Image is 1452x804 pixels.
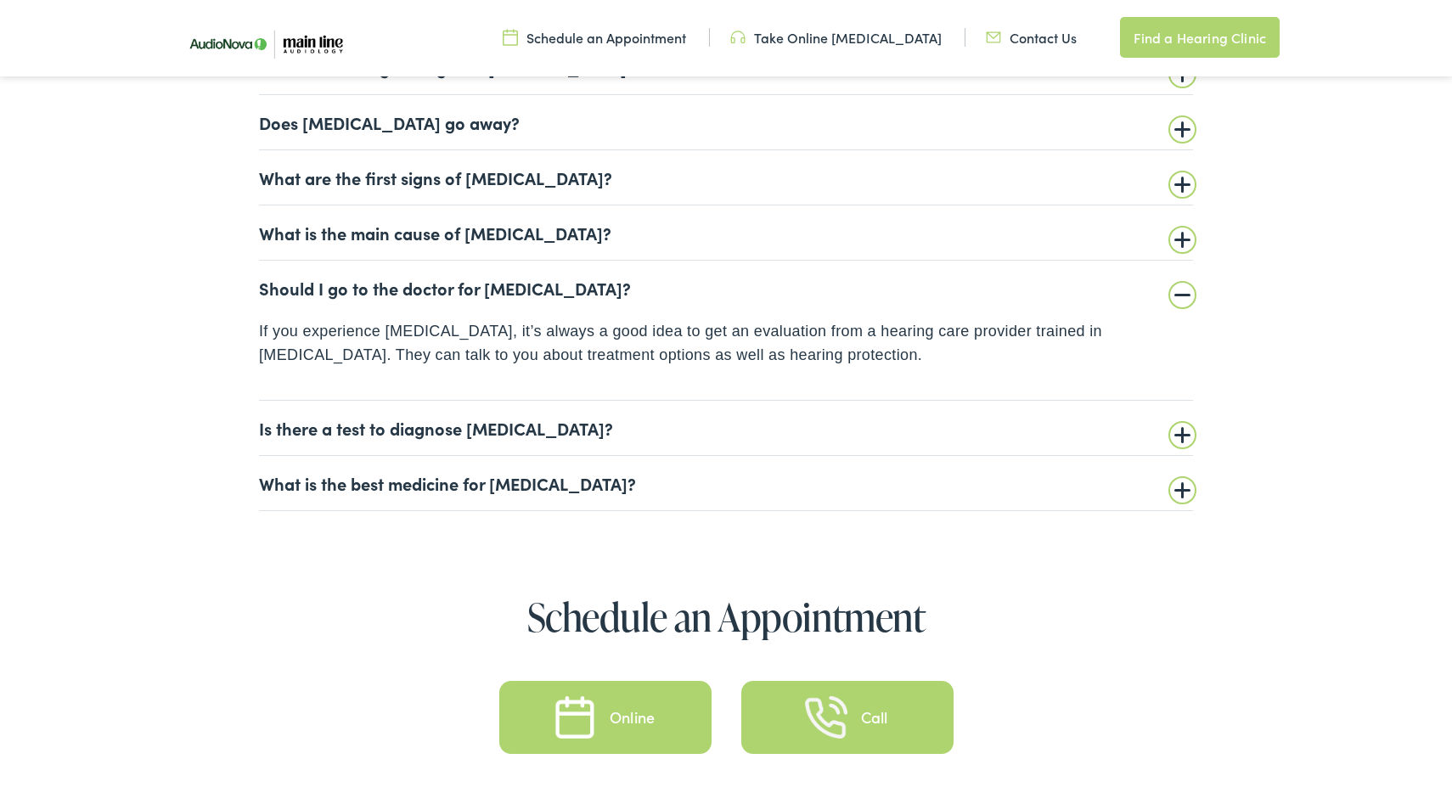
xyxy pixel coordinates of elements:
a: Take Online [MEDICAL_DATA] [730,28,942,47]
summary: Is there a test to diagnose [MEDICAL_DATA]? [259,418,1193,438]
img: utility icon [730,28,746,47]
summary: Does [MEDICAL_DATA] go away? [259,112,1193,132]
img: Take an Online Hearing Test [805,696,847,739]
img: utility icon [503,28,518,47]
a: Contact Us [986,28,1077,47]
a: Schedule an Appointment Online [499,681,712,754]
a: Take an Online Hearing Test Call [741,681,954,754]
summary: What is the main cause of [MEDICAL_DATA]? [259,222,1193,243]
summary: What are the first signs of [MEDICAL_DATA]? [259,167,1193,188]
summary: Should I go to the doctor for [MEDICAL_DATA]? [259,278,1193,298]
a: Schedule an Appointment [503,28,686,47]
img: utility icon [986,28,1001,47]
div: Online [610,710,655,725]
div: Call [861,710,888,725]
a: Find a Hearing Clinic [1120,17,1280,58]
summary: Can an audiologist diagnose [MEDICAL_DATA]? [259,57,1193,77]
p: If you experience [MEDICAL_DATA], it’s always a good idea to get an evaluation from a hearing car... [259,319,1193,368]
img: Schedule an Appointment [554,696,596,739]
summary: What is the best medicine for [MEDICAL_DATA]? [259,473,1193,493]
